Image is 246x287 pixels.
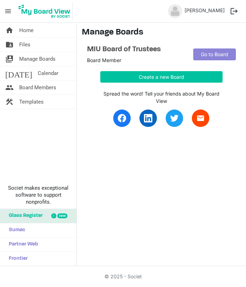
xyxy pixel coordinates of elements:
[38,66,58,80] span: Calendar
[19,81,56,95] span: Board Members
[3,184,73,205] span: Societ makes exceptional software to support nonprofits.
[168,4,182,18] img: no-profile-picture.svg
[16,2,73,20] img: My Board View Logo
[192,109,209,127] a: email
[196,114,205,122] span: email
[19,95,44,109] span: Templates
[87,57,121,63] span: Board Member
[118,114,126,122] img: facebook.svg
[5,52,14,66] span: switch_account
[82,28,241,38] h3: Manage Boards
[227,4,241,18] button: logout
[104,273,142,279] a: © 2025 - Societ
[5,95,14,109] span: construction
[5,81,14,95] span: people
[5,223,25,237] span: Sumac
[100,90,223,105] div: Spread the word! Tell your friends about My Board View
[5,23,14,37] span: home
[182,4,227,16] a: [PERSON_NAME]
[87,45,183,54] a: MIU Board of Trustees
[57,213,67,218] div: new
[100,71,223,83] button: Create a new Board
[19,52,56,66] span: Manage Boards
[170,114,179,122] img: twitter.svg
[5,66,32,80] span: [DATE]
[5,252,28,266] span: Frontier
[5,209,43,223] span: Glass Register
[19,23,34,37] span: Home
[5,237,38,251] span: Partner Web
[16,2,75,20] a: My Board View Logo
[1,5,15,18] span: menu
[5,38,14,52] span: folder_shared
[19,38,30,52] span: Files
[144,114,152,122] img: linkedin.svg
[193,48,236,60] a: Go to Board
